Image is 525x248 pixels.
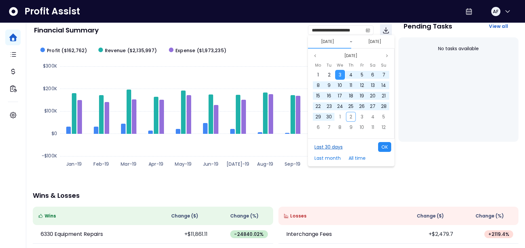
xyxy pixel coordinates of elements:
[42,153,57,159] text: -$100K
[371,82,375,89] span: 13
[342,52,360,60] button: Select month
[324,101,334,112] div: 23 Sep 2025
[380,24,392,36] button: Download
[328,82,331,89] span: 9
[153,225,213,244] td: +$11,861.11
[47,47,87,54] span: Profit ($162,762)
[313,54,317,58] svg: page previous
[313,101,324,112] div: 22 Sep 2025
[25,6,80,17] span: Profit Assist
[334,61,345,70] div: Wednesday
[338,93,342,99] span: 17
[356,101,367,112] div: 26 Sep 2025
[316,93,320,99] span: 15
[313,61,324,70] div: Monday
[328,124,331,131] span: 7
[378,80,389,91] div: 14 Sep 2025
[51,130,57,137] text: $0
[385,54,389,58] svg: page next
[367,112,378,122] div: 04 Oct 2025
[327,93,331,99] span: 16
[348,103,353,110] span: 25
[324,122,334,133] div: 07 Oct 2025
[378,70,389,80] div: 07 Sep 2025
[381,82,386,89] span: 14
[381,61,386,69] span: Su
[327,103,332,110] span: 23
[360,82,364,89] span: 12
[334,122,345,133] div: 08 Oct 2025
[43,85,57,92] text: $200K
[315,114,321,120] span: 29
[356,91,367,101] div: 19 Sep 2025
[371,114,374,120] span: 4
[378,122,389,133] div: 12 Oct 2025
[366,38,384,46] button: Select end date
[315,103,321,110] span: 22
[346,101,356,112] div: 25 Sep 2025
[317,124,320,131] span: 6
[370,61,375,69] span: Sa
[372,124,374,131] span: 11
[318,38,337,46] button: Select start date
[324,91,334,101] div: 16 Sep 2025
[346,61,356,70] div: Thursday
[404,23,452,30] p: Pending Tasks
[257,161,273,167] text: Aug-19
[43,63,57,69] text: $300K
[367,101,378,112] div: 27 Sep 2025
[317,82,320,89] span: 8
[45,213,56,219] span: Wins
[334,70,345,80] div: 03 Sep 2025
[382,124,386,131] span: 12
[350,114,352,120] span: 2
[326,114,332,120] span: 30
[105,47,157,54] span: Revenue ($2,135,997)
[313,80,324,91] div: 08 Sep 2025
[203,161,218,167] text: Jun-19
[398,225,458,244] td: +$2,479.7
[311,153,344,163] button: Last month
[360,61,364,69] span: Fr
[324,112,334,122] div: 30 Sep 2025
[324,80,334,91] div: 09 Sep 2025
[337,61,343,69] span: We
[484,20,513,32] button: View all
[290,213,307,219] span: Losses
[346,122,356,133] div: 09 Oct 2025
[234,231,264,238] span: -24840.02 %
[311,52,319,60] button: Previous month
[349,61,353,69] span: Th
[327,61,332,69] span: Tu
[346,91,356,101] div: 18 Sep 2025
[378,91,389,101] div: 21 Sep 2025
[345,153,369,163] button: All time
[493,8,498,15] span: AF
[44,108,57,114] text: $100K
[383,52,391,60] button: Next month
[359,103,365,110] span: 26
[33,192,518,199] p: Wins & Losses
[350,38,352,45] span: ~
[475,213,504,219] span: Change (%)
[334,80,345,91] div: 10 Sep 2025
[313,61,389,133] div: Sep 2025
[356,80,367,91] div: 12 Sep 2025
[370,93,375,99] span: 20
[356,122,367,133] div: 10 Oct 2025
[378,142,391,152] button: OK
[381,103,387,110] span: 28
[404,40,513,57] div: No tasks available
[346,70,356,80] div: 04 Sep 2025
[339,72,341,78] span: 3
[286,230,332,238] p: Interchange Fees
[285,161,300,167] text: Sep-19
[171,213,198,219] span: Change ( $ )
[349,72,353,78] span: 4
[366,28,370,32] svg: calendar
[367,122,378,133] div: 11 Oct 2025
[367,80,378,91] div: 13 Sep 2025
[315,61,321,69] span: Mo
[175,161,192,167] text: May-19
[356,70,367,80] div: 05 Sep 2025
